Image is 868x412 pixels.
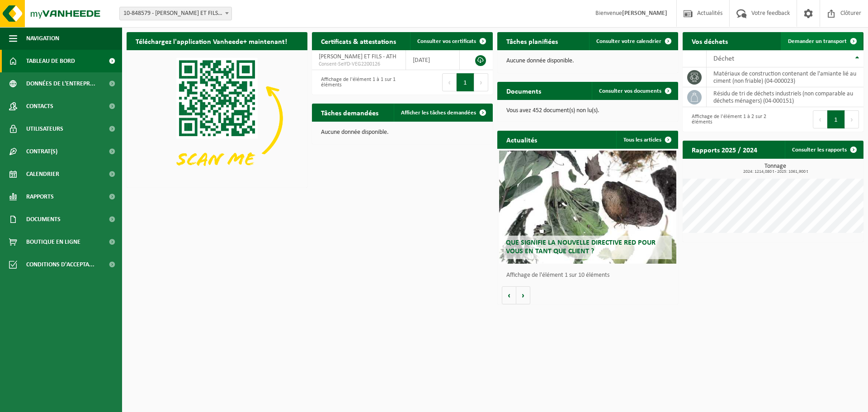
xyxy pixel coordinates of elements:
[516,286,530,304] button: Volgende
[506,239,656,255] span: Que signifie la nouvelle directive RED pour vous en tant que client ?
[312,32,405,50] h2: Certificats & attestations
[622,10,667,17] strong: [PERSON_NAME]
[687,109,769,129] div: Affichage de l'élément 1 à 2 sur 2 éléments
[119,7,232,20] span: 10-848579 - ROUSSEAU ET FILS - ATH
[506,272,674,279] p: Affichage de l'élément 1 sur 10 éléments
[321,129,484,136] p: Aucune donnée disponible.
[683,141,766,158] h2: Rapports 2025 / 2024
[813,110,827,128] button: Previous
[687,170,863,174] span: 2024: 1214,080 t - 2025: 1061,900 t
[781,32,863,50] a: Demander un transport
[683,32,737,50] h2: Vos déchets
[713,55,734,62] span: Déchet
[26,95,53,118] span: Contacts
[316,72,398,92] div: Affichage de l'élément 1 à 1 sur 1 éléments
[120,7,231,20] span: 10-848579 - ROUSSEAU ET FILS - ATH
[26,208,61,231] span: Documents
[474,73,488,91] button: Next
[707,67,863,87] td: matériaux de construction contenant de l'amiante lié au ciment (non friable) (04-000023)
[502,286,516,304] button: Vorige
[26,72,95,95] span: Données de l'entrepr...
[442,73,457,91] button: Previous
[616,131,677,149] a: Tous les articles
[26,50,75,72] span: Tableau de bord
[506,108,669,114] p: Vous avez 452 document(s) non lu(s).
[827,110,845,128] button: 1
[26,118,63,140] span: Utilisateurs
[26,27,59,50] span: Navigation
[457,73,474,91] button: 1
[26,185,54,208] span: Rapports
[410,32,492,50] a: Consulter vos certificats
[319,61,399,68] span: Consent-SelfD-VEG2200126
[788,38,847,44] span: Demander un transport
[26,253,94,276] span: Conditions d'accepta...
[26,163,59,185] span: Calendrier
[599,88,661,94] span: Consulter vos documents
[417,38,476,44] span: Consulter vos certificats
[506,58,669,64] p: Aucune donnée disponible.
[127,50,307,186] img: Download de VHEPlus App
[127,32,296,50] h2: Téléchargez l'application Vanheede+ maintenant!
[401,110,476,116] span: Afficher les tâches demandées
[687,163,863,174] h3: Tonnage
[394,104,492,122] a: Afficher les tâches demandées
[312,104,387,121] h2: Tâches demandées
[406,50,460,70] td: [DATE]
[592,82,677,100] a: Consulter vos documents
[497,32,567,50] h2: Tâches planifiées
[707,87,863,107] td: résidu de tri de déchets industriels (non comparable au déchets ménagers) (04-000151)
[497,131,546,148] h2: Actualités
[497,82,550,99] h2: Documents
[845,110,859,128] button: Next
[499,151,676,264] a: Que signifie la nouvelle directive RED pour vous en tant que client ?
[319,53,396,60] span: [PERSON_NAME] ET FILS - ATH
[26,231,80,253] span: Boutique en ligne
[26,140,57,163] span: Contrat(s)
[785,141,863,159] a: Consulter les rapports
[589,32,677,50] a: Consulter votre calendrier
[596,38,661,44] span: Consulter votre calendrier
